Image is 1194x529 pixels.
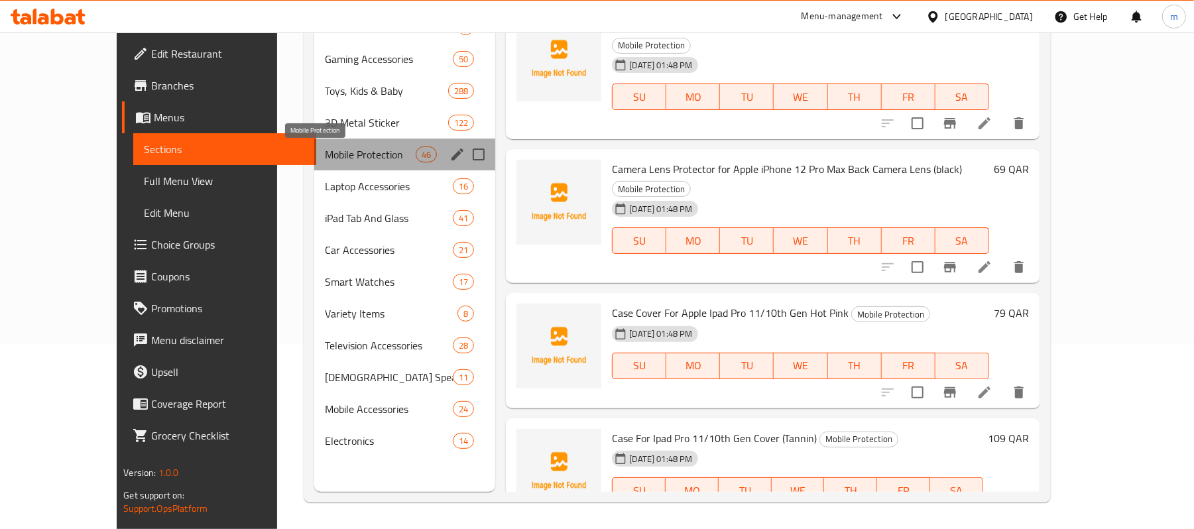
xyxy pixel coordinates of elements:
[977,115,992,131] a: Edit menu item
[453,51,474,67] div: items
[314,234,496,266] div: Car Accessories21
[314,6,496,462] nav: Menu sections
[453,244,473,257] span: 21
[612,303,849,323] span: Case Cover For Apple Ipad Pro 11/10th Gen Hot Pink
[453,339,473,352] span: 28
[122,261,316,292] a: Coupons
[887,88,930,107] span: FR
[314,329,496,361] div: Television Accessories28
[453,433,474,449] div: items
[833,231,876,251] span: TH
[833,88,876,107] span: TH
[624,203,697,215] span: [DATE] 01:48 PM
[934,107,966,139] button: Branch-specific-item
[829,481,872,500] span: TH
[828,227,882,254] button: TH
[314,170,496,202] div: Laptop Accessories16
[672,231,715,251] span: MO
[720,227,774,254] button: TU
[122,70,316,101] a: Branches
[516,429,601,514] img: Case For Ipad Pro 11/10th Gen Cover (Tannin)
[325,147,416,162] span: Mobile Protection
[777,481,819,500] span: WE
[612,353,666,379] button: SU
[133,197,316,229] a: Edit Menu
[325,369,453,385] span: [DEMOGRAPHIC_DATA] Speaker
[852,307,929,322] span: Mobile Protection
[122,101,316,133] a: Menus
[904,253,931,281] span: Select to update
[123,487,184,504] span: Get support on:
[151,300,306,316] span: Promotions
[325,433,453,449] span: Electronics
[449,117,473,129] span: 122
[314,393,496,425] div: Mobile Accessories24
[612,84,666,110] button: SU
[994,160,1030,178] h6: 69 QAR
[618,231,661,251] span: SU
[453,435,473,447] span: 14
[458,308,473,320] span: 8
[453,53,473,66] span: 50
[144,141,306,157] span: Sections
[158,464,179,481] span: 1.0.0
[988,429,1030,447] h6: 109 QAR
[725,356,768,375] span: TU
[666,227,720,254] button: MO
[449,85,473,97] span: 288
[824,477,877,504] button: TH
[624,453,697,465] span: [DATE] 01:48 PM
[930,477,983,504] button: SA
[994,304,1030,322] h6: 79 QAR
[122,229,316,261] a: Choice Groups
[314,107,496,139] div: 3D Metal Sticker122
[977,384,992,400] a: Edit menu item
[151,428,306,443] span: Grocery Checklist
[314,266,496,298] div: Smart Watches17
[325,51,453,67] div: Gaming Accessories
[151,396,306,412] span: Coverage Report
[618,356,661,375] span: SU
[314,425,496,457] div: Electronics14
[448,115,474,131] div: items
[133,165,316,197] a: Full Menu View
[151,268,306,284] span: Coupons
[325,274,453,290] span: Smart Watches
[725,231,768,251] span: TU
[779,88,822,107] span: WE
[887,231,930,251] span: FR
[151,46,306,62] span: Edit Restaurant
[720,353,774,379] button: TU
[945,9,1033,24] div: [GEOGRAPHIC_DATA]
[672,356,715,375] span: MO
[314,202,496,234] div: iPad Tab And Glass41
[828,353,882,379] button: TH
[325,115,448,131] span: 3D Metal Sticker
[453,180,473,193] span: 16
[516,160,601,245] img: Camera Lens Protector for Apple iPhone 12 Pro Max Back Camera Lens (black)
[774,353,827,379] button: WE
[624,327,697,340] span: [DATE] 01:48 PM
[453,403,473,416] span: 24
[151,78,306,93] span: Branches
[453,212,473,225] span: 41
[151,237,306,253] span: Choice Groups
[612,38,691,54] div: Mobile Protection
[618,481,660,500] span: SU
[612,477,666,504] button: SU
[325,401,453,417] span: Mobile Accessories
[935,227,989,254] button: SA
[133,133,316,165] a: Sections
[935,353,989,379] button: SA
[882,353,935,379] button: FR
[882,84,935,110] button: FR
[613,38,690,53] span: Mobile Protection
[144,205,306,221] span: Edit Menu
[666,477,719,504] button: MO
[123,464,156,481] span: Version:
[887,356,930,375] span: FR
[904,379,931,406] span: Select to update
[123,500,208,517] a: Support.OpsPlatform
